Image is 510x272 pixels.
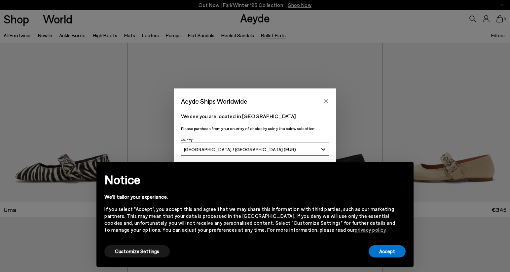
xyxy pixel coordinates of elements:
[395,164,411,180] button: Close this notice
[355,227,385,233] a: privacy policy
[184,147,296,152] span: [GEOGRAPHIC_DATA] / [GEOGRAPHIC_DATA] (EUR)
[181,125,329,132] p: Please purchase from your country of choice by using the below selection:
[401,167,405,177] span: ×
[181,138,193,142] span: Country
[104,193,395,200] div: We'll tailor your experience.
[181,95,247,107] span: Aeyde Ships Worldwide
[104,245,170,257] button: Customize Settings
[321,96,331,106] button: Close
[181,112,329,120] p: We see you are located in [GEOGRAPHIC_DATA]
[104,206,395,233] div: If you select "Accept", you accept this and agree that we may share this information with third p...
[104,171,395,188] h2: Notice
[369,245,406,257] button: Accept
